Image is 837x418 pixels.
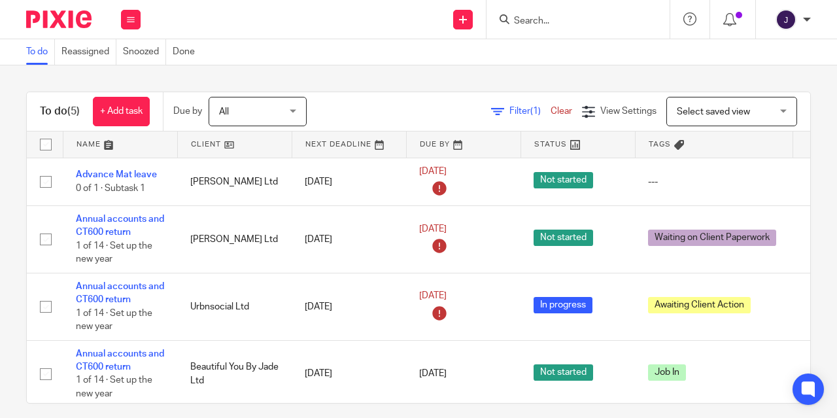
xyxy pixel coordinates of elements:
[292,340,406,408] td: [DATE]
[534,364,593,381] span: Not started
[93,97,150,126] a: + Add task
[76,376,152,399] span: 1 of 14 · Set up the new year
[419,167,447,176] span: [DATE]
[76,184,145,193] span: 0 of 1 · Subtask 1
[76,309,152,332] span: 1 of 14 · Set up the new year
[530,107,541,116] span: (1)
[776,9,796,30] img: svg%3E
[600,107,657,116] span: View Settings
[177,158,292,206] td: [PERSON_NAME] Ltd
[292,206,406,273] td: [DATE]
[219,107,229,116] span: All
[649,141,671,148] span: Tags
[292,273,406,340] td: [DATE]
[419,292,447,301] span: [DATE]
[76,282,164,304] a: Annual accounts and CT600 return
[26,10,92,28] img: Pixie
[76,241,152,264] span: 1 of 14 · Set up the new year
[177,340,292,408] td: Beautiful You By Jade Ltd
[419,224,447,234] span: [DATE]
[648,230,776,246] span: Waiting on Client Paperwork
[648,297,751,313] span: Awaiting Client Action
[67,106,80,116] span: (5)
[513,16,630,27] input: Search
[40,105,80,118] h1: To do
[173,39,201,65] a: Done
[534,297,592,313] span: In progress
[76,170,157,179] a: Advance Mat leave
[419,369,447,378] span: [DATE]
[648,175,779,188] div: ---
[509,107,551,116] span: Filter
[76,349,164,372] a: Annual accounts and CT600 return
[123,39,166,65] a: Snoozed
[173,105,202,118] p: Due by
[61,39,116,65] a: Reassigned
[534,172,593,188] span: Not started
[26,39,55,65] a: To do
[551,107,572,116] a: Clear
[177,206,292,273] td: [PERSON_NAME] Ltd
[177,273,292,340] td: Urbnsocial Ltd
[76,215,164,237] a: Annual accounts and CT600 return
[534,230,593,246] span: Not started
[677,107,750,116] span: Select saved view
[292,158,406,206] td: [DATE]
[648,364,686,381] span: Job In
